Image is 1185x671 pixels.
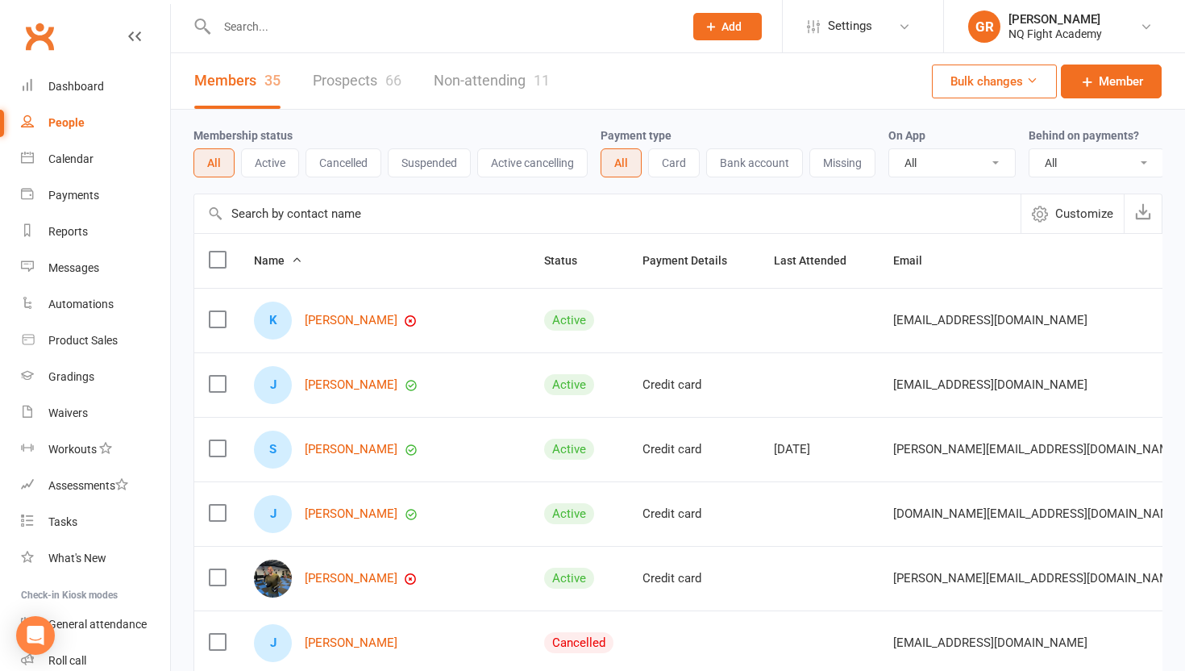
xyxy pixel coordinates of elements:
[48,80,104,93] div: Dashboard
[48,406,88,419] div: Waivers
[241,148,299,177] button: Active
[642,507,745,521] div: Credit card
[305,378,397,392] a: [PERSON_NAME]
[48,515,77,528] div: Tasks
[774,251,864,270] button: Last Attended
[306,148,381,177] button: Cancelled
[544,310,594,331] div: Active
[21,431,170,468] a: Workouts
[21,395,170,431] a: Waivers
[305,443,397,456] a: [PERSON_NAME]
[893,498,1181,529] span: [DOMAIN_NAME][EMAIL_ADDRESS][DOMAIN_NAME]
[305,507,397,521] a: [PERSON_NAME]
[194,53,281,109] a: Members35
[642,254,745,267] span: Payment Details
[21,540,170,577] a: What's New
[893,254,940,267] span: Email
[48,225,88,238] div: Reports
[477,148,588,177] button: Active cancelling
[888,129,925,142] label: On App
[642,378,745,392] div: Credit card
[388,148,471,177] button: Suspended
[893,305,1087,335] span: [EMAIL_ADDRESS][DOMAIN_NAME]
[544,254,595,267] span: Status
[254,302,292,340] div: Kent
[642,251,745,270] button: Payment Details
[544,439,594,460] div: Active
[601,148,642,177] button: All
[254,251,302,270] button: Name
[893,251,940,270] button: Email
[48,654,86,667] div: Roll call
[21,606,170,643] a: General attendance kiosk mode
[254,254,302,267] span: Name
[706,148,803,177] button: Bank account
[893,627,1087,658] span: [EMAIL_ADDRESS][DOMAIN_NAME]
[544,568,594,589] div: Active
[21,69,170,105] a: Dashboard
[932,65,1057,98] button: Bulk changes
[48,334,118,347] div: Product Sales
[1008,12,1102,27] div: [PERSON_NAME]
[1055,204,1113,223] span: Customize
[48,479,128,492] div: Assessments
[893,434,1180,465] span: [PERSON_NAME][EMAIL_ADDRESS][DOMAIN_NAME]
[774,254,864,267] span: Last Attended
[721,20,742,33] span: Add
[544,374,594,395] div: Active
[434,53,550,109] a: Non-attending11
[648,148,700,177] button: Card
[544,632,613,653] div: Cancelled
[968,10,1000,43] div: GR
[601,129,671,142] label: Payment type
[313,53,401,109] a: Prospects66
[1021,194,1124,233] button: Customize
[254,560,292,598] img: CURTIS
[21,286,170,323] a: Automations
[544,251,595,270] button: Status
[809,148,875,177] button: Missing
[21,323,170,359] a: Product Sales
[385,72,401,89] div: 66
[642,443,745,456] div: Credit card
[642,572,745,586] div: Credit card
[21,250,170,286] a: Messages
[48,443,97,456] div: Workouts
[21,177,170,214] a: Payments
[305,314,397,327] a: [PERSON_NAME]
[194,194,1021,233] input: Search by contact name
[21,214,170,250] a: Reports
[48,261,99,274] div: Messages
[305,636,397,650] a: [PERSON_NAME]
[893,563,1180,594] span: [PERSON_NAME][EMAIL_ADDRESS][DOMAIN_NAME]
[828,8,872,44] span: Settings
[254,431,292,469] div: Shantay
[16,616,55,655] div: Open Intercom Messenger
[693,13,762,40] button: Add
[48,370,94,383] div: Gradings
[254,495,292,533] div: Joey
[212,15,672,38] input: Search...
[21,105,170,141] a: People
[1029,129,1139,142] label: Behind on payments?
[48,552,106,565] div: What's New
[21,359,170,395] a: Gradings
[193,129,293,142] label: Membership status
[254,624,292,662] div: Joshua
[544,503,594,524] div: Active
[19,16,60,56] a: Clubworx
[254,366,292,404] div: Jennifer
[305,572,397,586] a: [PERSON_NAME]
[1008,27,1102,41] div: NQ Fight Academy
[48,618,147,631] div: General attendance
[193,148,235,177] button: All
[48,189,99,202] div: Payments
[48,116,85,129] div: People
[21,504,170,540] a: Tasks
[534,72,550,89] div: 11
[21,141,170,177] a: Calendar
[893,369,1087,400] span: [EMAIL_ADDRESS][DOMAIN_NAME]
[1099,72,1143,91] span: Member
[21,468,170,504] a: Assessments
[1061,65,1162,98] a: Member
